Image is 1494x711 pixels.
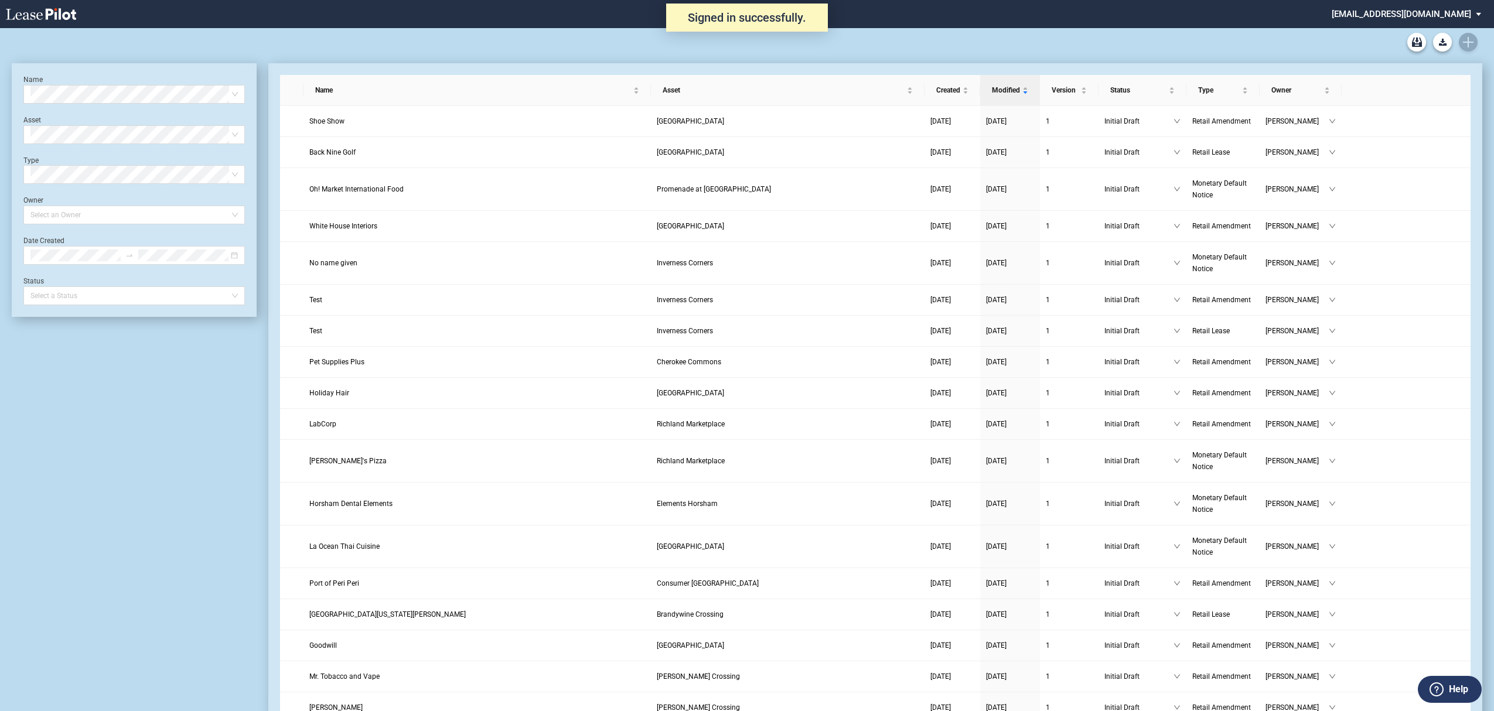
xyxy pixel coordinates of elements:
a: Oh! Market International Food [309,183,645,195]
span: [DATE] [986,389,1007,397]
span: 1 [1046,542,1050,551]
a: 1 [1046,541,1093,552]
span: down [1174,421,1181,428]
span: 1 [1046,389,1050,397]
span: down [1174,149,1181,156]
span: down [1174,500,1181,507]
span: Richland Marketplace [657,420,725,428]
span: down [1174,118,1181,125]
label: Status [23,277,44,285]
a: Inverness Corners [657,325,919,337]
span: Initial Draft [1104,146,1174,158]
a: Richland Marketplace [657,418,919,430]
span: Frank's Pizza [309,457,387,465]
span: [DATE] [930,259,951,267]
span: [DATE] [930,500,951,508]
a: Mr. Tobacco and Vape [309,671,645,682]
span: [PERSON_NAME] [1266,541,1329,552]
span: Oh! Market International Food [309,185,404,193]
span: Horsham Dental Elements [309,500,393,508]
a: [DATE] [986,609,1034,620]
span: [DATE] [986,327,1007,335]
span: down [1174,327,1181,334]
a: [DATE] [930,498,974,510]
span: 1 [1046,327,1050,335]
span: Southgate Center [657,389,724,397]
span: down [1329,421,1336,428]
span: Monetary Default Notice [1192,253,1247,273]
span: 1 [1046,185,1050,193]
a: Back Nine Golf [309,146,645,158]
span: [PERSON_NAME] [1266,325,1329,337]
span: [PERSON_NAME] [1266,146,1329,158]
a: Promenade at [GEOGRAPHIC_DATA] [657,183,919,195]
a: No name given [309,257,645,269]
span: [DATE] [930,641,951,650]
span: Mr. Tobacco and Vape [309,672,380,681]
span: Initial Draft [1104,455,1174,467]
span: Shoe Show [309,117,344,125]
a: Port of Peri Peri [309,577,645,589]
span: [DATE] [930,420,951,428]
span: Crossroads South [657,117,724,125]
span: [PERSON_NAME] [1266,455,1329,467]
a: 1 [1046,418,1093,430]
span: Initial Draft [1104,418,1174,430]
span: Initial Draft [1104,115,1174,127]
span: [DATE] [930,579,951,587]
a: [PERSON_NAME] Crossing [657,671,919,682]
span: down [1329,149,1336,156]
span: Inverness Corners [657,259,713,267]
a: [DATE] [930,418,974,430]
span: La Ocean Thai Cuisine [309,542,380,551]
span: Brook Highland Shopping Center [657,222,724,230]
span: 1 [1046,296,1050,304]
span: Elements Horsham [657,500,718,508]
a: [DATE] [986,325,1034,337]
span: [DATE] [986,672,1007,681]
span: [DATE] [930,185,951,193]
span: Holiday Hair [309,389,349,397]
a: [DATE] [930,220,974,232]
a: Test [309,325,645,337]
span: [DATE] [986,185,1007,193]
th: Asset [651,75,925,106]
md-menu: Download Blank Form List [1430,33,1455,52]
span: down [1329,389,1336,396]
a: [DATE] [986,356,1034,368]
a: [GEOGRAPHIC_DATA] [657,541,919,552]
a: Monetary Default Notice [1192,449,1254,473]
span: down [1174,296,1181,303]
a: Cherokee Commons [657,356,919,368]
span: Initial Draft [1104,577,1174,589]
span: Retail Amendment [1192,672,1251,681]
span: Brandywine Crossing [657,610,724,618]
span: 1 [1046,457,1050,465]
a: [GEOGRAPHIC_DATA] [657,640,919,651]
span: down [1174,358,1181,365]
span: [DATE] [930,542,951,551]
a: [DATE] [986,387,1034,399]
span: Initial Draft [1104,387,1174,399]
span: down [1329,118,1336,125]
a: 1 [1046,609,1093,620]
span: [DATE] [986,500,1007,508]
span: [PERSON_NAME] [1266,220,1329,232]
span: Test [309,327,322,335]
a: [GEOGRAPHIC_DATA] [657,146,919,158]
span: [PERSON_NAME] [1266,577,1329,589]
span: Crowe's Crossing [657,672,740,681]
a: [DATE] [930,115,974,127]
a: [DATE] [986,577,1034,589]
span: Cherokee Commons [657,358,721,366]
label: Date Created [23,237,64,245]
span: Consumer Square West [657,579,759,587]
span: Monetary Default Notice [1192,536,1247,556]
a: 1 [1046,183,1093,195]
span: Initial Draft [1104,294,1174,306]
span: White House Interiors [309,222,377,230]
span: LabCorp [309,420,336,428]
span: 1 [1046,579,1050,587]
span: Pet Supplies Plus [309,358,364,366]
span: [DATE] [930,672,951,681]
